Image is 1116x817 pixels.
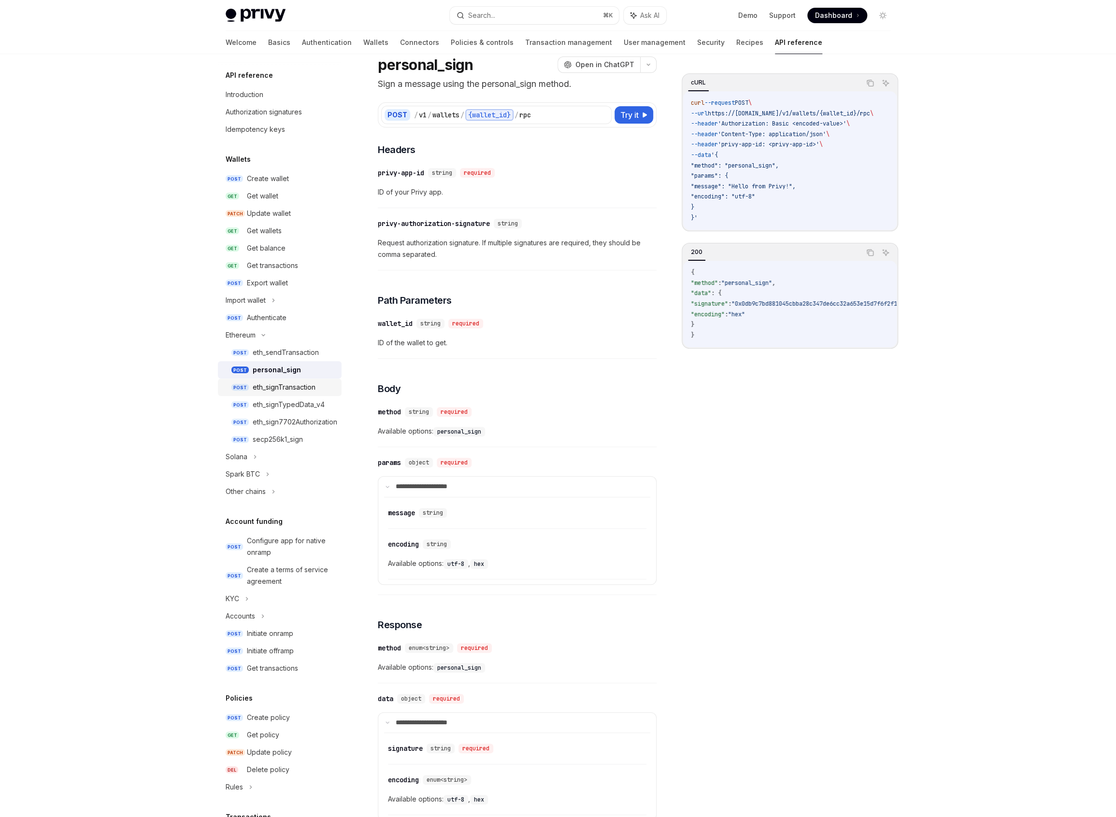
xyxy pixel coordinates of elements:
span: PATCH [226,749,245,756]
div: encoding [388,539,419,549]
button: Copy the contents from the code block [864,77,876,89]
div: 200 [688,246,705,258]
div: Authorization signatures [226,106,302,118]
a: POSTExport wallet [218,274,342,292]
div: cURL [688,77,709,88]
span: --header [691,141,718,148]
div: required [437,407,472,417]
a: Idempotency keys [218,121,342,138]
span: --header [691,130,718,138]
div: / [515,110,518,120]
span: string [420,320,441,327]
span: --data [691,151,711,159]
div: method [378,407,401,417]
span: POST [226,175,243,183]
h5: Wallets [226,154,251,165]
span: ID of the wallet to get. [378,337,657,349]
span: GET [226,245,239,252]
span: POST [231,401,249,408]
a: GETGet policy [218,726,342,744]
a: POSTpersonal_sign [218,361,342,379]
div: Create wallet [247,173,289,184]
div: Accounts [226,610,255,622]
span: POST [231,384,249,391]
span: Ask AI [640,11,659,20]
h5: API reference [226,70,273,81]
div: v1 [419,110,427,120]
span: POST [226,648,243,655]
button: Toggle dark mode [875,8,890,23]
span: Available options: , [388,793,646,805]
a: POSTInitiate onramp [218,625,342,642]
code: personal_sign [433,427,485,437]
div: required [429,694,464,704]
a: POSTInitiate offramp [218,642,342,660]
h5: Account funding [226,516,283,527]
div: wallet_id [378,319,413,328]
div: encoding [388,775,419,785]
span: string [498,220,518,227]
span: 'Content-Type: application/json' [718,130,826,138]
span: }' [691,214,698,222]
div: / [414,110,418,120]
code: utf-8 [444,559,468,569]
div: / [428,110,431,120]
span: Headers [378,143,415,156]
a: POSTConfigure app for native onramp [218,532,342,561]
a: POSTCreate policy [218,709,342,726]
span: POST [231,436,249,443]
div: Initiate offramp [247,645,294,657]
div: Delete policy [247,764,289,775]
span: "hex" [728,310,745,318]
div: signature [388,744,423,753]
div: data [378,694,393,704]
a: Authorization signatures [218,103,342,121]
span: enum<string> [409,644,449,652]
div: required [458,744,493,753]
span: \ [819,141,823,148]
div: Search... [468,10,495,21]
div: required [437,458,472,467]
div: Export wallet [247,277,288,289]
span: string [430,745,451,752]
div: eth_signTypedData_v4 [253,399,325,410]
span: : [728,300,731,308]
span: } [691,321,694,328]
span: : [718,279,721,287]
code: personal_sign [433,663,485,673]
a: Dashboard [807,8,867,23]
a: Welcome [226,31,257,54]
span: GET [226,227,239,235]
span: POST [226,543,243,550]
span: string [427,540,447,548]
div: secp256k1_sign [253,434,303,445]
a: Support [769,11,796,20]
button: Copy the contents from the code block [864,246,876,259]
a: GETGet wallet [218,187,342,205]
span: string [432,169,452,177]
span: "method" [691,279,718,287]
span: ID of your Privy app. [378,186,657,198]
div: Get wallet [247,190,278,202]
div: method [378,643,401,653]
span: \ [870,110,873,117]
span: object [401,695,421,703]
a: Transaction management [525,31,612,54]
a: API reference [775,31,822,54]
code: hex [470,795,488,804]
span: POST [226,665,243,672]
span: "personal_sign" [721,279,772,287]
span: Available options: [378,662,657,673]
span: : [725,310,728,318]
a: GETGet wallets [218,222,342,239]
div: Import wallet [226,295,266,306]
span: string [423,509,443,517]
span: POST [226,714,243,721]
span: POST [226,630,243,637]
div: POST [385,109,410,121]
div: required [457,643,492,653]
div: wallets [432,110,459,120]
div: Get balance [247,242,286,254]
div: required [460,168,495,178]
div: Idempotency keys [226,124,285,135]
